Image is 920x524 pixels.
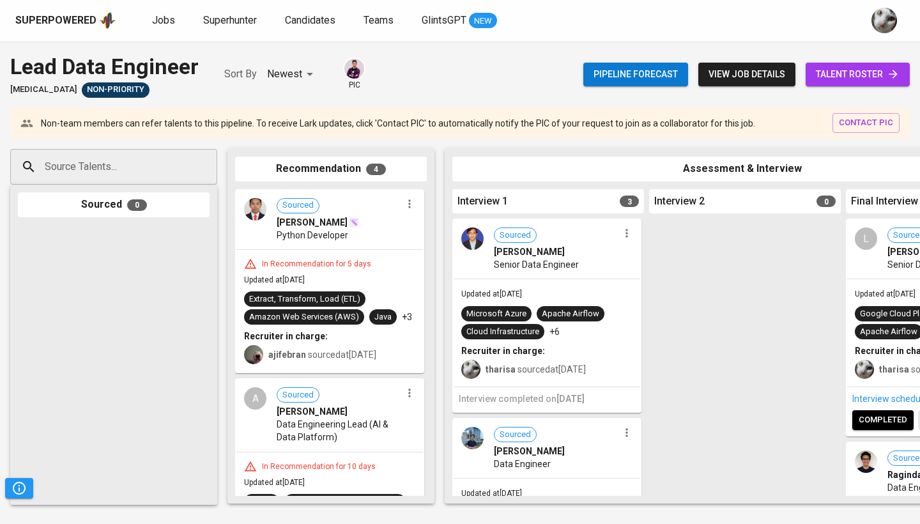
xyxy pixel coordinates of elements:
[277,389,319,401] span: Sourced
[244,387,266,410] div: A
[10,51,199,82] div: Lead Data Engineer
[99,11,116,30] img: app logo
[244,275,305,284] span: Updated at [DATE]
[860,326,917,338] div: Apache Airflow
[859,413,907,428] span: completed
[10,84,77,96] span: [MEDICAL_DATA]
[549,325,560,338] p: +6
[832,113,900,133] button: contact pic
[422,13,497,29] a: GlintsGPT NEW
[494,429,536,441] span: Sourced
[224,66,257,82] p: Sort By
[459,392,635,406] h6: Interview completed on
[852,410,914,430] button: completed
[402,311,412,323] p: +3
[698,63,795,86] button: view job details
[855,227,877,250] div: L
[5,478,33,498] button: Pipeline Triggers
[244,198,266,220] img: 77274a72eb6b91df986c1ddc1489ec2d.jpg
[18,192,210,217] div: Sourced
[374,311,392,323] div: Java
[654,194,705,209] span: Interview 2
[466,308,526,320] div: Microsoft Azure
[257,259,376,270] div: In Recommendation for 5 days
[364,13,396,29] a: Teams
[15,11,116,30] a: Superpoweredapp logo
[855,451,877,473] img: 8b41370b3879bb9bcbc20fe54856619d.jpg
[422,14,466,26] span: GlintsGPT
[343,58,365,91] div: pic
[268,350,306,360] b: ajifebran
[41,117,755,130] p: Non-team members can refer talents to this pipeline. To receive Lark updates, click 'Contact PIC'...
[152,13,178,29] a: Jobs
[277,418,401,443] span: Data Engineering Lead (AI & Data Platform)
[871,8,897,33] img: tharisa.rizky@glints.com
[594,66,678,82] span: Pipeline forecast
[285,13,338,29] a: Candidates
[457,194,508,209] span: Interview 1
[344,59,364,79] img: erwin@glints.com
[709,66,785,82] span: view job details
[364,14,394,26] span: Teams
[452,219,641,413] div: Sourced[PERSON_NAME]Senior Data EngineerUpdated at[DATE]Microsoft AzureApache AirflowCloud Infras...
[82,82,149,98] div: Sufficient Talents in Pipeline
[267,66,302,82] p: Newest
[839,116,893,130] span: contact pic
[816,196,836,207] span: 0
[466,326,539,338] div: Cloud Infrastructure
[469,15,497,27] span: NEW
[494,258,579,271] span: Senior Data Engineer
[249,293,360,305] div: Extract, Transform, Load (ETL)
[461,489,522,498] span: Updated at [DATE]
[277,199,319,212] span: Sourced
[349,217,359,227] img: magic_wand.svg
[461,427,484,449] img: 6e00bdb1f4484aab7d139c48548bb008.jpeg
[542,308,599,320] div: Apache Airflow
[244,345,263,364] img: aji.muda@glints.com
[267,63,318,86] div: Newest
[235,157,427,181] div: Recommendation
[486,364,586,374] span: sourced at [DATE]
[461,346,545,356] b: Recruiter in charge:
[486,364,516,374] b: tharisa
[235,189,424,374] div: Sourced[PERSON_NAME]Python DeveloperIn Recommendation for 5 daysUpdated at[DATE]Extract, Transfor...
[494,458,551,470] span: Data Engineer
[461,360,480,379] img: tharisa.rizky@glints.com
[203,14,257,26] span: Superhunter
[806,63,910,86] a: talent roster
[879,364,909,374] b: tharisa
[461,227,484,250] img: bb1be98ccf9b16f0f542b7f816e36444.png
[851,194,918,209] span: Final Interview
[257,461,381,472] div: In Recommendation for 10 days
[249,311,359,323] div: Amazon Web Services (AWS)
[82,84,149,96] span: Non-Priority
[556,394,585,404] span: [DATE]
[494,229,536,242] span: Sourced
[203,13,259,29] a: Superhunter
[494,245,565,258] span: [PERSON_NAME]
[816,66,900,82] span: talent roster
[244,331,328,341] b: Recruiter in charge:
[494,445,565,458] span: [PERSON_NAME]
[583,63,688,86] button: Pipeline forecast
[277,229,348,242] span: Python Developer
[620,196,639,207] span: 3
[285,14,335,26] span: Candidates
[277,405,348,418] span: [PERSON_NAME]
[855,289,916,298] span: Updated at [DATE]
[244,478,305,487] span: Updated at [DATE]
[152,14,175,26] span: Jobs
[366,164,386,175] span: 4
[855,360,874,379] img: tharisa.rizky@glints.com
[127,199,147,211] span: 0
[461,289,522,298] span: Updated at [DATE]
[15,13,96,28] div: Superpowered
[277,216,348,229] span: [PERSON_NAME]
[268,350,376,360] span: sourced at [DATE]
[210,166,213,168] button: Open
